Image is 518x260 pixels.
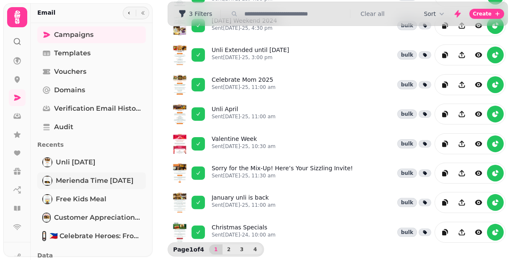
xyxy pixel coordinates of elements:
[437,194,453,211] button: duplicate
[212,54,289,61] p: Sent [DATE]-25, 3:00 pm
[212,223,276,242] a: Christmas SpecialsSent[DATE]-24, 10:00 am
[487,224,504,241] button: reports
[37,191,146,208] a: Free Kids MealFree Kids Meal
[37,100,146,117] a: Verification email history
[470,194,487,211] button: view
[170,245,207,254] p: Page 1 of 4
[54,122,73,132] span: Audit
[397,139,417,148] div: bulk
[209,244,223,255] button: 1
[56,157,96,167] span: Unli [DATE]
[487,135,504,152] button: reports
[487,194,504,211] button: reports
[54,213,141,223] span: Customer Appreciation Month
[212,75,276,94] a: Celebrate Mom 2025Sent[DATE]-25, 11:00 am
[37,154,146,171] a: Unli September 2025Unli [DATE]
[453,224,470,241] button: Share campaign preview
[470,224,487,241] button: view
[170,45,190,65] img: aHR0cHM6Ly9zdGFtcGVkZS1zZXJ2aWNlLXByb2QtdGVtcGxhdGUtcHJldmlld3MuczMuZXUtd2VzdC0xLmFtYXpvbmF3cy5jb...
[469,9,504,19] button: Create
[49,231,141,241] span: 🇵🇭 Celebrate Heroes: From Our Forefathers to Our Fathers – [DATE]–[DATE] at [GEOGRAPHIC_DATA] and...
[437,224,453,241] button: duplicate
[212,247,219,252] span: 1
[54,104,141,114] span: Verification email history
[235,244,249,255] button: 3
[437,47,453,63] button: duplicate
[54,67,86,77] span: Vouchers
[212,84,276,91] p: Sent [DATE]-25, 11:00 am
[470,165,487,182] button: view
[225,247,232,252] span: 2
[170,222,190,242] img: aHR0cHM6Ly9zdGFtcGVkZS1zZXJ2aWNlLXByb2QtdGVtcGxhdGUtcHJldmlld3MuczMuZXUtd2VzdC0xLmFtYXpvbmF3cy5jb...
[473,11,492,16] span: Create
[252,247,259,252] span: 4
[43,158,52,166] img: Unli September 2025
[397,80,417,89] div: bulk
[453,76,470,93] button: Share campaign preview
[43,195,52,203] img: Free Kids Meal
[470,47,487,63] button: view
[453,194,470,211] button: Share campaign preview
[360,10,384,18] button: Clear all
[453,106,470,122] button: Share campaign preview
[397,198,417,207] div: bulk
[212,46,289,64] a: Unli Extended until [DATE]Sent[DATE]-25, 3:00 pm
[171,7,219,21] button: 3 Filters
[453,47,470,63] button: Share campaign preview
[37,8,55,17] h2: Email
[397,169,417,178] div: bulk
[170,192,190,213] img: aHR0cHM6Ly9zdGFtcGVkZS1zZXJ2aWNlLXByb2QtdGVtcGxhdGUtcHJldmlld3MuczMuZXUtd2VzdC0xLmFtYXpvbmF3cy5jb...
[37,26,146,43] a: Campaigns
[43,232,45,240] img: 🇵🇭 Celebrate Heroes: From Our Forefathers to Our Fathers – June 12–15 at Kasa and Kin
[37,63,146,80] a: Vouchers
[170,134,190,154] img: aHR0cHM6Ly9zdGFtcGVkZS1zZXJ2aWNlLXByb2QtdGVtcGxhdGUtcHJldmlld3MuczMuZXUtd2VzdC0xLmFtYXpvbmF3cy5jb...
[470,106,487,122] button: view
[397,109,417,119] div: bulk
[212,25,277,31] p: Sent [DATE]-25, 4:30 pm
[212,164,353,182] a: Sorry for the Mix-Up! Here’s Your Sizzling Invite!Sent[DATE]-25, 11:30 am
[470,76,487,93] button: view
[487,106,504,122] button: reports
[397,50,417,60] div: bulk
[397,228,417,237] div: bulk
[212,202,276,208] p: Sent [DATE]-25, 11:00 am
[37,228,146,244] a: 🇵🇭 Celebrate Heroes: From Our Forefathers to Our Fathers – June 12–15 at Kasa and Kin🇵🇭 Celebrate...
[249,244,262,255] button: 4
[437,165,453,182] button: duplicate
[56,176,134,186] span: Merienda time [DATE]
[238,247,245,252] span: 3
[424,10,446,18] button: Sort
[54,30,93,40] span: Campaigns
[37,119,146,135] a: Audit
[56,194,106,204] span: Free Kids Meal
[189,11,212,17] span: 3 Filters
[487,47,504,63] button: reports
[212,143,276,150] p: Sent [DATE]-25, 10:30 am
[212,135,276,153] a: Valentine WeekSent[DATE]-25, 10:30 am
[170,163,190,183] img: aHR0cHM6Ly9zdGFtcGVkZS1zZXJ2aWNlLXByb2QtdGVtcGxhdGUtcHJldmlld3MuczMuZXUtd2VzdC0xLmFtYXpvbmF3cy5jb...
[54,48,91,58] span: Templates
[437,106,453,122] button: duplicate
[437,76,453,93] button: duplicate
[43,177,52,185] img: Merienda time aug 2025
[212,113,276,120] p: Sent [DATE]-25, 11:00 am
[453,135,470,152] button: Share campaign preview
[212,172,353,179] p: Sent [DATE]-25, 11:30 am
[487,165,504,182] button: reports
[212,193,276,212] a: January unli is backSent[DATE]-25, 11:00 am
[54,85,85,95] span: Domains
[43,213,50,222] img: Customer Appreciation Month
[170,104,190,124] img: aHR0cHM6Ly9zdGFtcGVkZS1zZXJ2aWNlLXByb2QtdGVtcGxhdGUtcHJldmlld3MuczMuZXUtd2VzdC0xLmFtYXpvbmF3cy5jb...
[37,82,146,99] a: Domains
[470,135,487,152] button: view
[437,135,453,152] button: duplicate
[209,244,262,255] nav: Pagination
[37,209,146,226] a: Customer Appreciation MonthCustomer Appreciation Month
[212,231,276,238] p: Sent [DATE]-24, 10:00 am
[212,105,276,123] a: Unli AprilSent[DATE]-25, 11:00 am
[453,165,470,182] button: Share campaign preview
[222,244,236,255] button: 2
[170,75,190,95] img: aHR0cHM6Ly9zdGFtcGVkZS1zZXJ2aWNlLXByb2QtdGVtcGxhdGUtcHJldmlld3MuczMuZXUtd2VzdC0xLmFtYXpvbmF3cy5jb...
[37,137,146,152] p: Recents
[487,76,504,93] button: reports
